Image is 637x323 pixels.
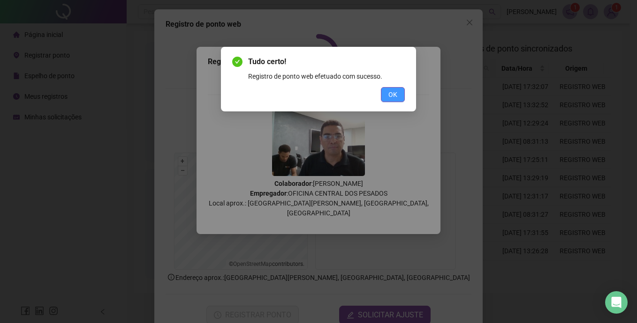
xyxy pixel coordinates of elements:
[248,56,405,67] span: Tudo certo!
[232,57,243,67] span: check-circle
[605,291,628,314] div: Open Intercom Messenger
[388,89,397,100] span: OK
[381,87,405,102] button: OK
[248,71,405,81] div: Registro de ponto web efetuado com sucesso.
